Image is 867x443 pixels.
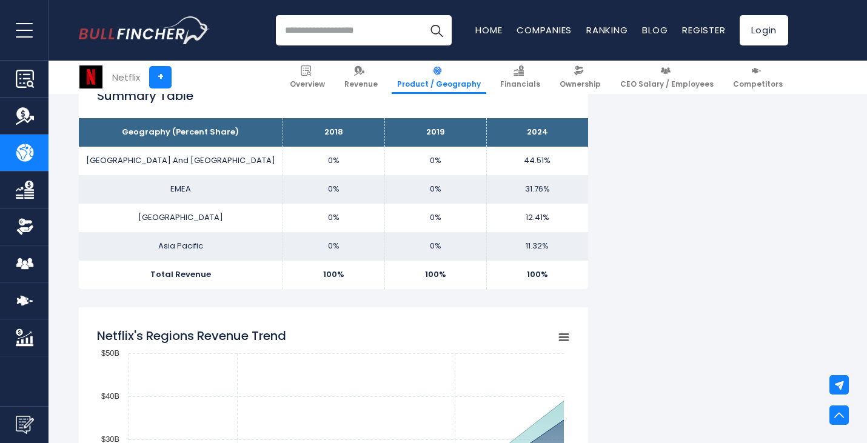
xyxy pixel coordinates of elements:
[79,65,102,88] img: NFLX logo
[384,175,486,204] td: 0%
[486,118,588,147] th: 2024
[283,261,384,289] td: 100%
[79,16,209,44] a: Go to homepage
[97,327,286,344] tspan: Netflix's Regions Revenue Trend
[344,79,378,89] span: Revenue
[101,391,119,401] text: $40B
[79,175,283,204] td: EMEA
[615,61,719,94] a: CEO Salary / Employees
[486,232,588,261] td: 11.32%
[560,79,601,89] span: Ownership
[384,261,486,289] td: 100%
[149,66,172,88] a: +
[384,204,486,232] td: 0%
[486,147,588,175] td: 44.51%
[384,147,486,175] td: 0%
[384,232,486,261] td: 0%
[486,204,588,232] td: 12.41%
[500,79,540,89] span: Financials
[421,15,452,45] button: Search
[486,175,588,204] td: 31.76%
[283,175,384,204] td: 0%
[79,204,283,232] td: [GEOGRAPHIC_DATA]
[495,61,546,94] a: Financials
[283,232,384,261] td: 0%
[79,16,210,44] img: Bullfincher logo
[79,118,283,147] th: Geography (Percent Share)
[283,147,384,175] td: 0%
[586,24,628,36] a: Ranking
[642,24,668,36] a: Blog
[290,79,325,89] span: Overview
[517,24,572,36] a: Companies
[283,118,384,147] th: 2018
[384,118,486,147] th: 2019
[339,61,383,94] a: Revenue
[79,147,283,175] td: [GEOGRAPHIC_DATA] And [GEOGRAPHIC_DATA]
[475,24,502,36] a: Home
[733,79,783,89] span: Competitors
[728,61,788,94] a: Competitors
[79,232,283,261] td: Asia Pacific
[112,70,140,84] div: Netflix
[554,61,606,94] a: Ownership
[97,87,570,105] h2: Summary Table
[486,261,588,289] td: 100%
[397,79,481,89] span: Product / Geography
[101,348,119,358] text: $50B
[79,261,283,289] td: Total Revenue
[682,24,725,36] a: Register
[16,218,34,236] img: Ownership
[620,79,714,89] span: CEO Salary / Employees
[392,61,486,94] a: Product / Geography
[740,15,788,45] a: Login
[284,61,330,94] a: Overview
[283,204,384,232] td: 0%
